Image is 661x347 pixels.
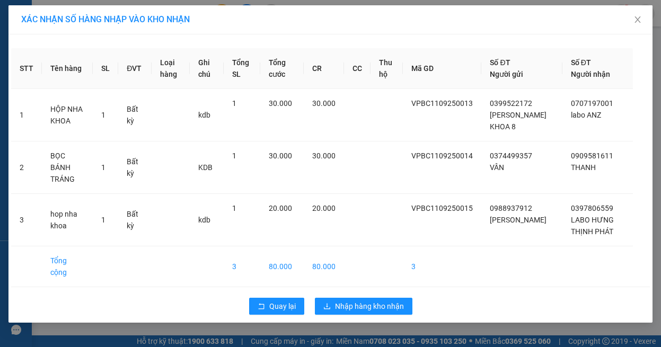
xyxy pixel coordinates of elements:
[571,99,613,108] span: 0707197001
[571,58,591,67] span: Số ĐT
[42,194,93,246] td: hop nha khoa
[42,141,93,194] td: BỌC BÁNH TRÁNG
[490,204,532,212] span: 0988937912
[101,163,105,172] span: 1
[571,152,613,160] span: 0909581611
[571,70,610,78] span: Người nhận
[490,216,547,224] span: [PERSON_NAME]
[335,300,404,312] span: Nhập hàng kho nhận
[304,246,344,287] td: 80.000
[323,302,331,311] span: download
[304,48,344,89] th: CR
[571,111,601,119] span: labo ANZ
[411,99,473,108] span: VPBC1109250013
[260,48,304,89] th: Tổng cước
[344,48,371,89] th: CC
[232,204,236,212] span: 1
[269,99,292,108] span: 30.000
[312,99,336,108] span: 30.000
[623,5,653,35] button: Close
[571,163,596,172] span: THANH
[371,48,403,89] th: Thu hộ
[42,246,93,287] td: Tổng cộng
[269,300,296,312] span: Quay lại
[490,70,523,78] span: Người gửi
[403,246,481,287] td: 3
[411,204,473,212] span: VPBC1109250015
[490,152,532,160] span: 0374499357
[490,99,532,108] span: 0399522172
[11,89,42,141] td: 1
[232,152,236,160] span: 1
[571,204,613,212] span: 0397806559
[490,111,547,131] span: [PERSON_NAME] KHOA 8
[118,141,152,194] td: Bất kỳ
[490,163,504,172] span: VÂN
[571,216,614,236] span: LABO HƯNG THỊNH PHÁT
[224,246,260,287] td: 3
[490,58,510,67] span: Số ĐT
[312,204,336,212] span: 20.000
[260,246,304,287] td: 80.000
[403,48,481,89] th: Mã GD
[269,152,292,160] span: 30.000
[118,89,152,141] td: Bất kỳ
[198,163,213,172] span: KDB
[21,14,190,24] span: XÁC NHẬN SỐ HÀNG NHẬP VÀO KHO NHẬN
[118,48,152,89] th: ĐVT
[101,111,105,119] span: 1
[633,15,642,24] span: close
[315,298,412,315] button: downloadNhập hàng kho nhận
[11,48,42,89] th: STT
[190,48,224,89] th: Ghi chú
[312,152,336,160] span: 30.000
[411,152,473,160] span: VPBC1109250014
[11,141,42,194] td: 2
[42,48,93,89] th: Tên hàng
[11,194,42,246] td: 3
[152,48,190,89] th: Loại hàng
[118,194,152,246] td: Bất kỳ
[249,298,304,315] button: rollbackQuay lại
[198,111,210,119] span: kdb
[198,216,210,224] span: kdb
[269,204,292,212] span: 20.000
[258,302,265,311] span: rollback
[101,216,105,224] span: 1
[224,48,260,89] th: Tổng SL
[93,48,118,89] th: SL
[42,89,93,141] td: HỘP NHA KHOA
[232,99,236,108] span: 1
